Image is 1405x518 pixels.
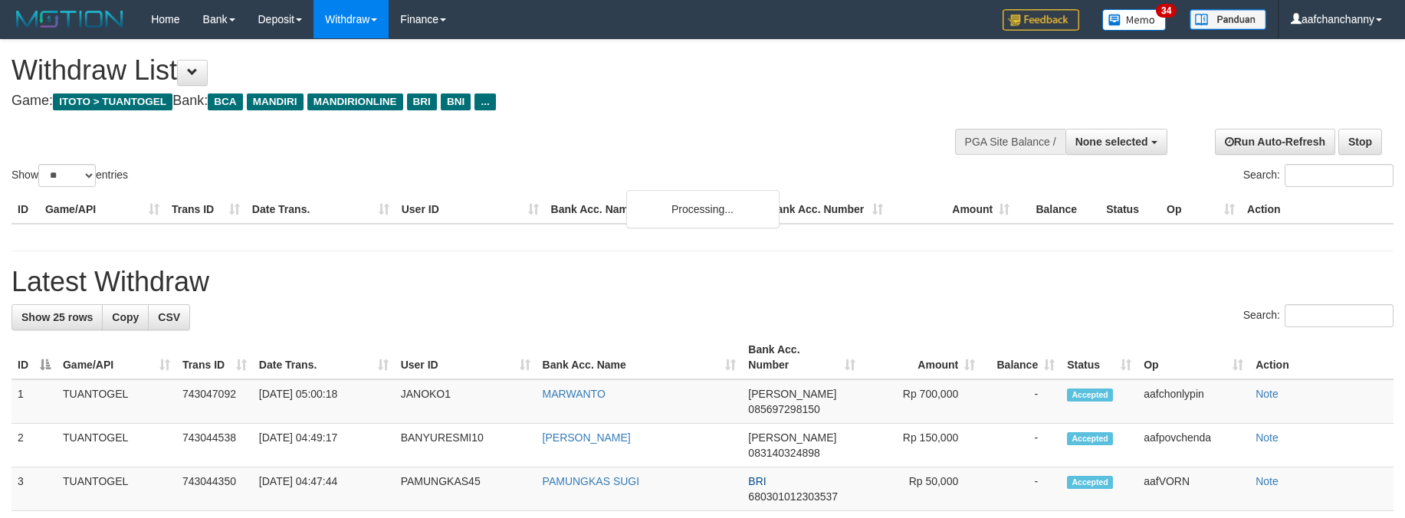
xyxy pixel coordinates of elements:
td: 743044350 [176,467,253,511]
div: Processing... [626,190,780,228]
input: Search: [1285,164,1394,187]
input: Search: [1285,304,1394,327]
td: [DATE] 04:47:44 [253,467,395,511]
th: ID [11,195,39,224]
label: Search: [1243,164,1394,187]
th: Status [1100,195,1160,224]
span: [PERSON_NAME] [748,431,836,444]
th: Action [1249,336,1394,379]
span: None selected [1075,136,1148,148]
th: User ID [396,195,545,224]
label: Show entries [11,164,128,187]
a: Note [1256,475,1279,487]
a: Note [1256,388,1279,400]
span: [PERSON_NAME] [748,388,836,400]
div: PGA Site Balance / [955,129,1065,155]
a: MARWANTO [543,388,606,400]
th: Date Trans. [246,195,396,224]
td: 743047092 [176,379,253,424]
img: panduan.png [1190,9,1266,30]
a: Run Auto-Refresh [1215,129,1335,155]
img: Button%20Memo.svg [1102,9,1167,31]
th: User ID: activate to sort column ascending [395,336,537,379]
th: Game/API [39,195,166,224]
th: Bank Acc. Name [545,195,763,224]
span: BNI [441,93,471,110]
a: Copy [102,304,149,330]
th: ID: activate to sort column descending [11,336,57,379]
a: Note [1256,431,1279,444]
a: Show 25 rows [11,304,103,330]
a: PAMUNGKAS SUGI [543,475,640,487]
th: Op [1160,195,1241,224]
span: Copy 085697298150 to clipboard [748,403,819,415]
h4: Game: Bank: [11,93,921,109]
span: MANDIRI [247,93,304,110]
span: Show 25 rows [21,311,93,323]
td: TUANTOGEL [57,467,176,511]
th: Amount: activate to sort column ascending [862,336,981,379]
select: Showentries [38,164,96,187]
a: Stop [1338,129,1382,155]
span: CSV [158,311,180,323]
th: Amount [889,195,1016,224]
td: - [981,467,1061,511]
span: ITOTO > TUANTOGEL [53,93,172,110]
td: aafVORN [1137,467,1249,511]
span: ... [474,93,495,110]
th: Date Trans.: activate to sort column ascending [253,336,395,379]
td: 1 [11,379,57,424]
td: 743044538 [176,424,253,467]
td: aafpovchenda [1137,424,1249,467]
td: - [981,424,1061,467]
td: - [981,379,1061,424]
th: Bank Acc. Number [763,195,889,224]
th: Balance: activate to sort column ascending [981,336,1061,379]
td: PAMUNGKAS45 [395,467,537,511]
h1: Latest Withdraw [11,267,1394,297]
th: Trans ID: activate to sort column ascending [176,336,253,379]
td: TUANTOGEL [57,424,176,467]
h1: Withdraw List [11,55,921,86]
span: Copy 680301012303537 to clipboard [748,490,838,503]
span: MANDIRIONLINE [307,93,403,110]
a: [PERSON_NAME] [543,431,631,444]
th: Bank Acc. Number: activate to sort column ascending [742,336,862,379]
a: CSV [148,304,190,330]
td: aafchonlypin [1137,379,1249,424]
span: BCA [208,93,242,110]
img: MOTION_logo.png [11,8,128,31]
th: Game/API: activate to sort column ascending [57,336,176,379]
span: Copy 083140324898 to clipboard [748,447,819,459]
td: JANOKO1 [395,379,537,424]
span: Accepted [1067,476,1113,489]
td: Rp 150,000 [862,424,981,467]
button: None selected [1065,129,1167,155]
th: Action [1241,195,1394,224]
td: TUANTOGEL [57,379,176,424]
td: [DATE] 04:49:17 [253,424,395,467]
span: BRI [407,93,437,110]
img: Feedback.jpg [1003,9,1079,31]
td: Rp 700,000 [862,379,981,424]
td: [DATE] 05:00:18 [253,379,395,424]
th: Op: activate to sort column ascending [1137,336,1249,379]
span: Accepted [1067,388,1113,402]
span: 34 [1156,4,1177,18]
th: Bank Acc. Name: activate to sort column ascending [537,336,743,379]
td: 3 [11,467,57,511]
td: 2 [11,424,57,467]
label: Search: [1243,304,1394,327]
th: Trans ID [166,195,246,224]
span: Copy [112,311,139,323]
td: Rp 50,000 [862,467,981,511]
th: Balance [1016,195,1100,224]
span: Accepted [1067,432,1113,445]
span: BRI [748,475,766,487]
td: BANYURESMI10 [395,424,537,467]
th: Status: activate to sort column ascending [1061,336,1137,379]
